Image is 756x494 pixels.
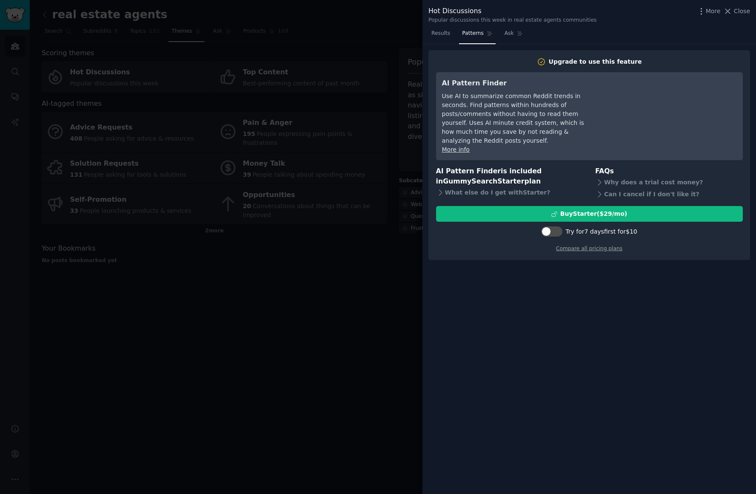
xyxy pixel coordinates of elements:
a: Results [428,27,453,44]
div: Why does a trial cost money? [595,176,743,188]
h3: AI Pattern Finder is included in plan [436,166,584,187]
a: Compare all pricing plans [556,246,622,251]
h3: AI Pattern Finder [442,78,597,89]
a: More info [442,146,470,153]
div: Hot Discussions [428,6,596,17]
button: Close [723,7,750,16]
div: What else do I get with Starter ? [436,187,584,199]
span: More [706,7,721,16]
button: More [697,7,721,16]
div: Can I cancel if I don't like it? [595,188,743,200]
iframe: YouTube video player [609,78,737,142]
div: Buy Starter ($ 29 /mo ) [560,209,627,218]
div: Upgrade to use this feature [549,57,642,66]
span: Close [734,7,750,16]
span: GummySearch Starter [443,177,524,185]
a: Ask [502,27,526,44]
h3: FAQs [595,166,743,177]
span: Patterns [462,30,483,37]
div: Try for 7 days first for $10 [565,227,637,236]
div: Use AI to summarize common Reddit trends in seconds. Find patterns within hundreds of posts/comme... [442,92,597,145]
span: Results [431,30,450,37]
div: Popular discussions this week in real estate agents communities [428,17,596,24]
a: Patterns [459,27,495,44]
span: Ask [505,30,514,37]
button: BuyStarter($29/mo) [436,206,743,222]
